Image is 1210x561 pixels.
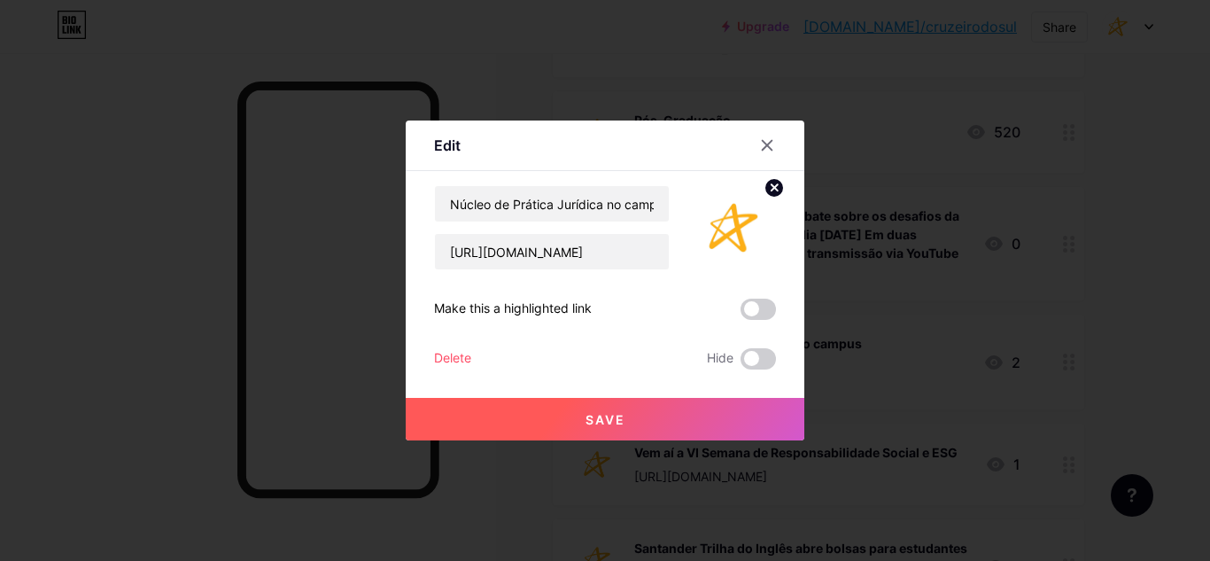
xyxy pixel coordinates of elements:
input: Title [435,186,669,222]
div: Make this a highlighted link [434,299,592,320]
span: Hide [707,348,733,370]
img: link_thumbnail [691,185,776,270]
div: Delete [434,348,471,370]
button: Save [406,398,804,440]
span: Save [586,412,625,427]
div: Edit [434,135,461,156]
input: URL [435,234,669,269]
